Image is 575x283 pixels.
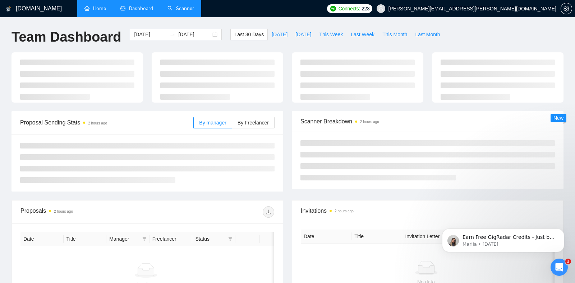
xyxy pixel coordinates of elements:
span: Last Month [415,30,440,38]
span: [DATE] [272,30,287,38]
input: Start date [134,30,167,38]
iframe: Intercom live chat [551,259,568,276]
span: Last Week [351,30,374,38]
span: This Week [319,30,343,38]
span: [DATE] [295,30,311,38]
img: upwork-logo.png [330,6,336,11]
button: Last Week [347,29,378,40]
span: filter [227,234,234,244]
time: 2 hours ago [54,209,73,213]
span: Connects: [339,5,360,13]
a: setting [561,6,572,11]
th: Date [301,230,351,244]
span: setting [561,6,572,11]
span: Status [195,235,225,243]
span: Dashboard [129,5,153,11]
span: Proposal Sending Stats [20,118,193,127]
button: This Month [378,29,411,40]
span: to [170,32,175,37]
span: By Freelancer [238,120,269,126]
iframe: Intercom notifications message [431,213,575,264]
button: This Week [315,29,347,40]
span: filter [228,237,233,241]
span: By manager [199,120,226,126]
time: 2 hours ago [360,120,379,124]
a: homeHome [84,5,106,11]
button: [DATE] [268,29,291,40]
span: Last 30 Days [234,30,264,38]
span: Scanner Breakdown [300,117,555,126]
span: Manager [109,235,139,243]
th: Freelancer [149,232,193,246]
span: 223 [362,5,369,13]
span: swap-right [170,32,175,37]
span: user [378,6,383,11]
div: Proposals [20,206,147,218]
span: This Month [382,30,407,38]
th: Title [64,232,107,246]
button: Last Month [411,29,444,40]
button: setting [561,3,572,14]
span: filter [142,237,147,241]
h1: Team Dashboard [11,29,121,46]
span: filter [141,234,148,244]
th: Date [20,232,64,246]
span: 2 [565,259,571,264]
span: Invitations [301,206,555,215]
input: End date [178,30,211,38]
img: logo [6,3,11,15]
button: [DATE] [291,29,315,40]
time: 2 hours ago [88,121,107,125]
a: searchScanner [167,5,194,11]
span: New [553,115,563,121]
button: Last 30 Days [230,29,268,40]
time: 2 hours ago [335,209,354,213]
span: dashboard [120,6,125,11]
th: Manager [106,232,149,246]
th: Title [351,230,402,244]
th: Invitation Letter [402,230,453,244]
